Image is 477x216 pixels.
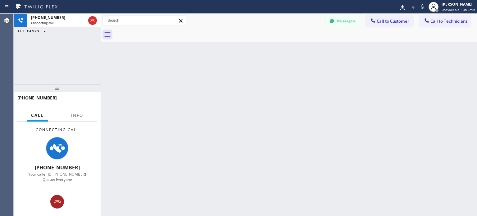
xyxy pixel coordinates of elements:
[14,27,52,35] button: ALL TASKS
[71,113,83,118] span: Info
[28,172,86,182] span: Your caller ID: [PHONE_NUMBER] Queue: Everyone
[36,127,79,132] span: Connecting Call
[67,109,87,122] button: Info
[418,2,427,11] button: Mute
[31,21,56,25] span: Connecting call…
[442,7,475,12] span: Unavailable | 3h 6min
[50,195,64,209] button: Hang up
[442,2,475,7] div: [PERSON_NAME]
[31,113,44,118] span: Call
[325,15,360,27] button: Messages
[17,29,40,33] span: ALL TASKS
[27,109,48,122] button: Call
[377,18,409,24] span: Call to Customer
[88,16,97,25] button: Hang up
[430,18,467,24] span: Call to Technicians
[35,164,80,171] span: [PHONE_NUMBER]
[31,15,65,20] span: [PHONE_NUMBER]
[420,15,471,27] button: Call to Technicians
[103,16,186,25] input: Search
[366,15,413,27] button: Call to Customer
[17,95,57,101] span: [PHONE_NUMBER]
